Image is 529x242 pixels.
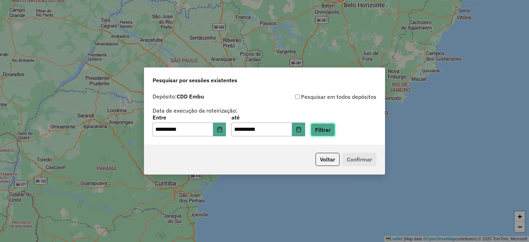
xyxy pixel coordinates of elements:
button: Choose Date [213,123,226,136]
label: Depósito: [153,92,204,101]
button: Filtrar [311,123,335,136]
strong: CDD Embu [177,93,204,100]
label: Data de execução da roteirização: [153,106,238,115]
label: até [231,113,305,122]
button: Choose Date [292,123,305,136]
span: Pesquisar por sessões existentes [153,76,237,84]
button: Voltar [315,153,340,166]
div: Pesquisar em todos depósitos [264,93,376,101]
label: Entre [153,113,226,122]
